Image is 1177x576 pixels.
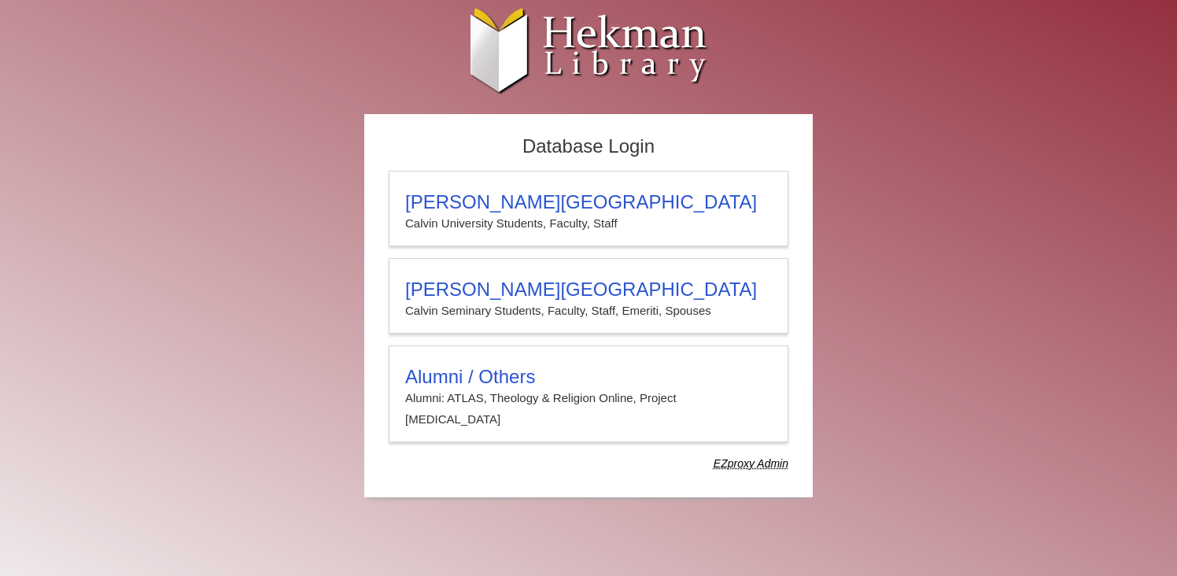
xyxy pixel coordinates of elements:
[405,191,772,213] h3: [PERSON_NAME][GEOGRAPHIC_DATA]
[714,457,788,470] dfn: Use Alumni login
[405,366,772,388] h3: Alumni / Others
[405,301,772,321] p: Calvin Seminary Students, Faculty, Staff, Emeriti, Spouses
[389,171,788,246] a: [PERSON_NAME][GEOGRAPHIC_DATA]Calvin University Students, Faculty, Staff
[405,279,772,301] h3: [PERSON_NAME][GEOGRAPHIC_DATA]
[381,131,796,163] h2: Database Login
[405,213,772,234] p: Calvin University Students, Faculty, Staff
[405,388,772,430] p: Alumni: ATLAS, Theology & Religion Online, Project [MEDICAL_DATA]
[405,366,772,430] summary: Alumni / OthersAlumni: ATLAS, Theology & Religion Online, Project [MEDICAL_DATA]
[389,258,788,334] a: [PERSON_NAME][GEOGRAPHIC_DATA]Calvin Seminary Students, Faculty, Staff, Emeriti, Spouses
